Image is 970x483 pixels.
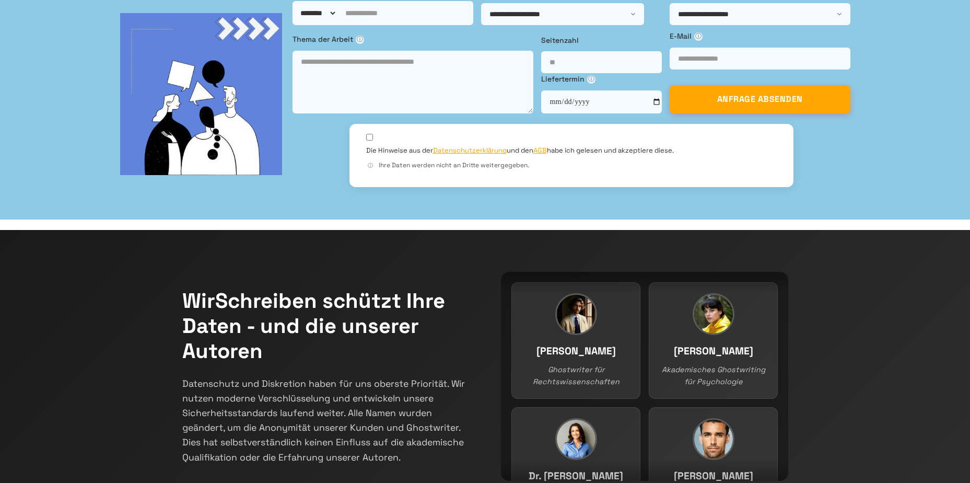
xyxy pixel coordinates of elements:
[120,13,282,175] img: bg
[182,289,470,364] h2: WirSchreiben schützt Ihre Daten - und die unserer Autoren
[694,32,703,41] span: ⓘ
[501,272,788,481] div: Team members continuous slider
[366,162,375,170] span: ⓘ
[533,146,547,155] a: AGB
[670,85,850,113] button: ANFRAGE ABSENDEN
[366,146,674,155] label: Die Hinweise aus der und den habe ich gelesen und akzeptiere diese.
[293,33,533,45] label: Thema der Arbeit
[541,34,662,46] label: Seitenzahl
[660,343,767,360] h3: [PERSON_NAME]
[522,343,629,360] h3: [PERSON_NAME]
[433,146,507,155] a: Datenschutzerklärung
[587,75,595,84] span: ⓘ
[541,73,662,85] label: Liefertermin
[366,160,777,170] div: Ihre Daten werden nicht an Dritte weitergegeben.
[182,376,470,465] p: Datenschutz und Diskretion haben für uns oberste Priorität. Wir nutzen moderne Verschlüsselung un...
[670,30,850,42] label: E-Mail
[356,36,364,44] span: ⓘ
